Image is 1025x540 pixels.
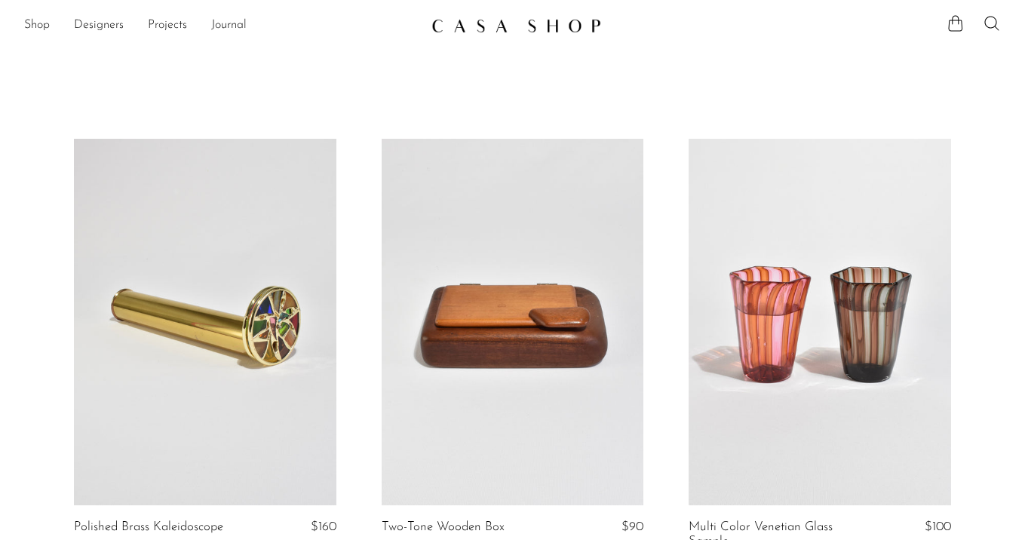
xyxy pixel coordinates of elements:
[148,16,187,35] a: Projects
[74,16,124,35] a: Designers
[925,520,951,533] span: $100
[24,13,419,38] ul: NEW HEADER MENU
[382,520,505,534] a: Two-Tone Wooden Box
[311,520,336,533] span: $160
[24,13,419,38] nav: Desktop navigation
[74,520,223,534] a: Polished Brass Kaleidoscope
[621,520,643,533] span: $90
[211,16,247,35] a: Journal
[24,16,50,35] a: Shop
